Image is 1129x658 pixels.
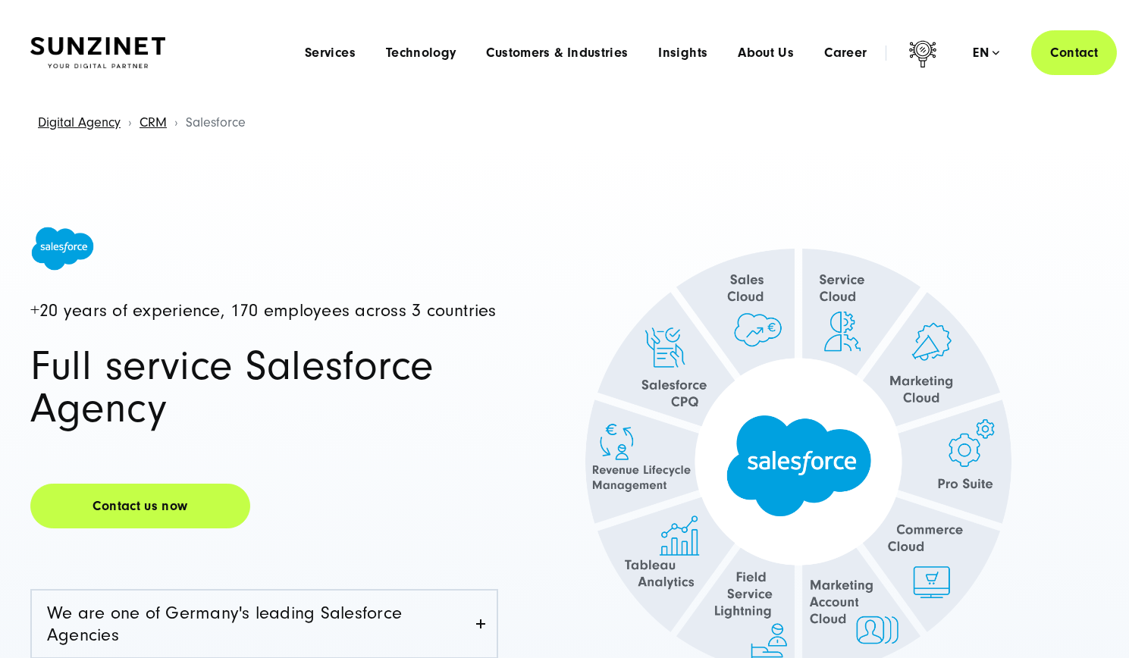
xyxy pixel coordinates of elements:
[186,114,246,130] span: Salesforce
[32,591,497,657] a: We are one of Germany's leading Salesforce Agencies
[305,45,356,61] a: Services
[30,345,498,430] h1: Full service Salesforce Agency
[30,302,498,321] h4: +20 years of experience, 170 employees across 3 countries
[38,114,121,130] a: Digital Agency
[486,45,628,61] a: Customers & Industries
[738,45,794,61] a: About Us
[30,484,250,528] a: Contact us now
[973,45,999,61] div: en
[1031,30,1117,75] a: Contact
[30,226,95,271] img: Salesforce Logo - Full Service Salesforce Partner Agency
[30,37,165,69] img: SUNZINET Full Service Digital Agentur
[824,45,867,61] a: Career
[386,45,456,61] a: Technology
[140,114,167,130] a: CRM
[658,45,707,61] a: Insights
